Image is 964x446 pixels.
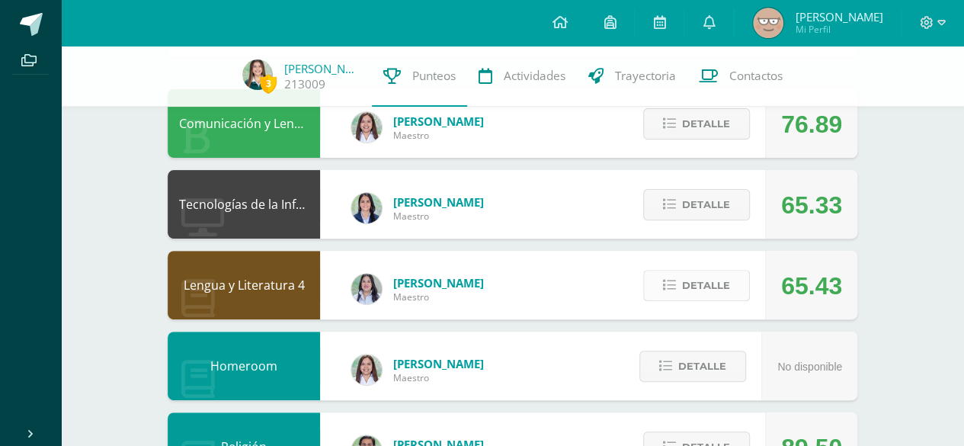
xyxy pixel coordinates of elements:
img: fb2f8d492602f7e9b19479acfb25a763.png [242,59,273,90]
div: 65.33 [781,171,842,239]
a: Trayectoria [577,46,687,107]
span: Maestro [393,371,484,384]
span: Mi Perfil [795,23,882,36]
div: Homeroom [168,332,320,400]
button: Detalle [643,270,750,301]
span: Detalle [682,271,730,300]
span: Maestro [393,290,484,303]
span: Trayectoria [615,68,676,84]
button: Detalle [643,108,750,140]
span: Actividades [504,68,565,84]
img: a691934e245c096f0520ca704d26c750.png [753,8,783,38]
div: Comunicación y Lenguaje L3 Inglés 4 [168,89,320,158]
span: [PERSON_NAME] [393,114,484,129]
span: Detalle [682,110,730,138]
a: Punteos [372,46,467,107]
span: Contactos [729,68,783,84]
span: Detalle [682,191,730,219]
span: Punteos [412,68,456,84]
span: [PERSON_NAME] [393,275,484,290]
img: df6a3bad71d85cf97c4a6d1acf904499.png [351,274,382,304]
a: 213009 [284,76,325,92]
div: Lengua y Literatura 4 [168,251,320,319]
span: [PERSON_NAME] [393,356,484,371]
span: No disponible [777,361,842,373]
span: 3 [260,74,277,93]
span: [PERSON_NAME] [393,194,484,210]
span: [PERSON_NAME] [795,9,882,24]
img: acecb51a315cac2de2e3deefdb732c9f.png [351,355,382,385]
a: Contactos [687,46,794,107]
button: Detalle [643,189,750,220]
a: [PERSON_NAME] de [284,61,360,76]
a: Actividades [467,46,577,107]
span: Detalle [678,352,726,380]
div: Tecnologías de la Información y la Comunicación 4 [168,170,320,239]
div: 76.89 [781,90,842,159]
img: 7489ccb779e23ff9f2c3e89c21f82ed0.png [351,193,382,223]
span: Maestro [393,129,484,142]
span: Maestro [393,210,484,223]
div: 65.43 [781,252,842,320]
img: acecb51a315cac2de2e3deefdb732c9f.png [351,112,382,143]
button: Detalle [639,351,746,382]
